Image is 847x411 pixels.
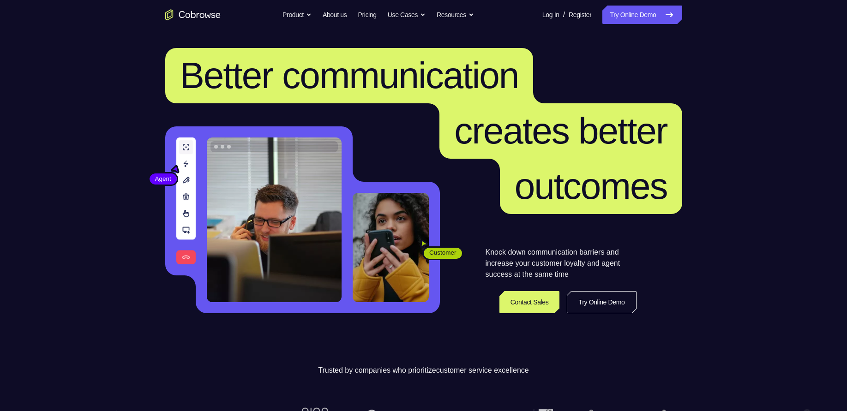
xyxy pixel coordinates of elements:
[542,6,559,24] a: Log In
[569,6,591,24] a: Register
[353,193,429,302] img: A customer holding their phone
[207,137,342,302] img: A customer support agent talking on the phone
[358,6,376,24] a: Pricing
[165,9,221,20] a: Go to the home page
[388,6,426,24] button: Use Cases
[499,291,560,313] a: Contact Sales
[602,6,682,24] a: Try Online Demo
[436,366,529,374] span: customer service excellence
[563,9,565,20] span: /
[437,6,474,24] button: Resources
[515,166,667,207] span: outcomes
[486,247,637,280] p: Knock down communication barriers and increase your customer loyalty and agent success at the sam...
[454,110,667,151] span: creates better
[180,55,519,96] span: Better communication
[282,6,312,24] button: Product
[567,291,636,313] a: Try Online Demo
[323,6,347,24] a: About us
